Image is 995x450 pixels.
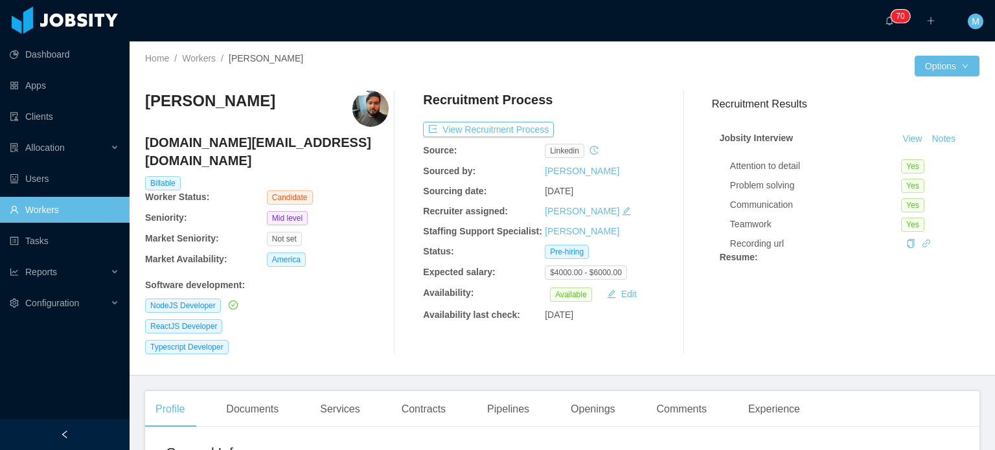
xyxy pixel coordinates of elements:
strong: Resume : [720,252,758,262]
sup: 70 [891,10,909,23]
b: Sourced by: [423,166,475,176]
i: icon: solution [10,143,19,152]
img: ef70dbc4-9608-4366-9003-19cf53d0c854_68de923d228b6-400w.png [352,91,389,127]
a: [PERSON_NAME] [545,226,619,236]
span: Mid level [267,211,308,225]
a: Home [145,53,169,63]
i: icon: bell [885,16,894,25]
b: Status: [423,246,453,256]
b: Worker Status: [145,192,209,202]
div: Teamwork [730,218,901,231]
a: [PERSON_NAME] [545,166,619,176]
a: icon: check-circle [226,300,238,310]
span: Candidate [267,190,313,205]
span: $4000.00 - $6000.00 [545,265,627,280]
b: Seniority: [145,212,187,223]
strong: Jobsity Interview [720,133,794,143]
button: icon: editEdit [602,286,642,302]
span: Pre-hiring [545,245,589,259]
b: Sourcing date: [423,186,486,196]
div: Openings [560,391,626,427]
i: icon: copy [906,239,915,248]
a: icon: profileTasks [10,228,119,254]
div: Recording url [730,237,901,251]
span: Allocation [25,142,65,153]
div: Copy [906,237,915,251]
i: icon: setting [10,298,19,308]
i: icon: history [589,146,599,155]
b: Source: [423,145,457,155]
b: Availability: [423,287,474,298]
span: Not set [267,232,302,246]
div: Experience [738,391,810,427]
b: Expected salary: [423,267,495,277]
span: ReactJS Developer [145,319,222,333]
span: linkedin [545,144,584,158]
span: Yes [901,179,924,193]
h3: Recruitment Results [712,96,979,112]
div: Documents [216,391,289,427]
a: [PERSON_NAME] [545,206,619,216]
a: icon: exportView Recruitment Process [423,124,554,135]
span: America [267,253,306,267]
span: [DATE] [545,309,573,320]
button: Notes [926,131,961,147]
h3: [PERSON_NAME] [145,91,275,111]
span: / [174,53,177,63]
div: Attention to detail [730,159,901,173]
span: [PERSON_NAME] [229,53,303,63]
i: icon: edit [622,207,631,216]
div: Profile [145,391,195,427]
a: icon: robotUsers [10,166,119,192]
div: Comments [646,391,717,427]
span: Yes [901,198,924,212]
b: Staffing Support Specialist: [423,226,542,236]
span: NodeJS Developer [145,298,221,313]
span: Reports [25,267,57,277]
i: icon: line-chart [10,267,19,276]
i: icon: plus [926,16,935,25]
p: 0 [900,10,905,23]
a: icon: link [922,238,931,249]
span: Yes [901,159,924,174]
a: Workers [182,53,216,63]
b: Market Availability: [145,254,227,264]
span: / [221,53,223,63]
div: Problem solving [730,179,901,192]
a: icon: userWorkers [10,197,119,223]
h4: Recruitment Process [423,91,553,109]
span: Configuration [25,298,79,308]
button: Optionsicon: down [915,56,979,76]
span: [DATE] [545,186,573,196]
a: icon: appstoreApps [10,73,119,98]
h4: [DOMAIN_NAME][EMAIL_ADDRESS][DOMAIN_NAME] [145,133,389,170]
div: Contracts [391,391,456,427]
span: Yes [901,218,924,232]
a: icon: pie-chartDashboard [10,41,119,67]
span: Typescript Developer [145,340,229,354]
span: Billable [145,176,181,190]
div: Communication [730,198,901,212]
b: Market Seniority: [145,233,219,243]
div: Services [310,391,370,427]
b: Availability last check: [423,309,520,320]
a: View [898,133,926,144]
b: Software development : [145,280,245,290]
div: Pipelines [477,391,540,427]
button: icon: exportView Recruitment Process [423,122,554,137]
i: icon: link [922,239,931,248]
p: 7 [896,10,900,23]
a: icon: auditClients [10,104,119,129]
span: M [972,14,979,29]
i: icon: check-circle [229,300,238,309]
b: Recruiter assigned: [423,206,508,216]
